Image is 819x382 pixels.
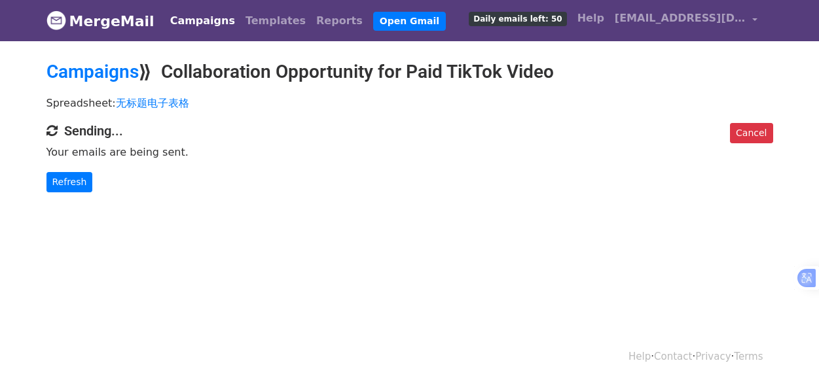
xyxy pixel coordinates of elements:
a: Campaigns [165,8,240,34]
a: MergeMail [46,7,155,35]
a: Reports [311,8,368,34]
a: Help [628,351,651,362]
a: Privacy [695,351,731,362]
a: Help [572,5,610,31]
a: Cancel [730,123,773,143]
h4: Sending... [46,123,773,139]
a: [EMAIL_ADDRESS][DOMAIN_NAME] [610,5,763,36]
a: Templates [240,8,311,34]
span: Daily emails left: 50 [469,12,566,26]
p: Spreadsheet: [46,96,773,110]
p: Your emails are being sent. [46,145,773,159]
a: Terms [734,351,763,362]
a: Daily emails left: 50 [464,5,572,31]
a: Refresh [46,172,93,192]
span: [EMAIL_ADDRESS][DOMAIN_NAME] [615,10,746,26]
a: Open Gmail [373,12,446,31]
img: MergeMail logo [46,10,66,30]
a: Campaigns [46,61,139,82]
a: Contact [654,351,692,362]
h2: ⟫ Collaboration Opportunity for Paid TikTok Video [46,61,773,83]
a: 无标题电子表格 [116,97,189,109]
